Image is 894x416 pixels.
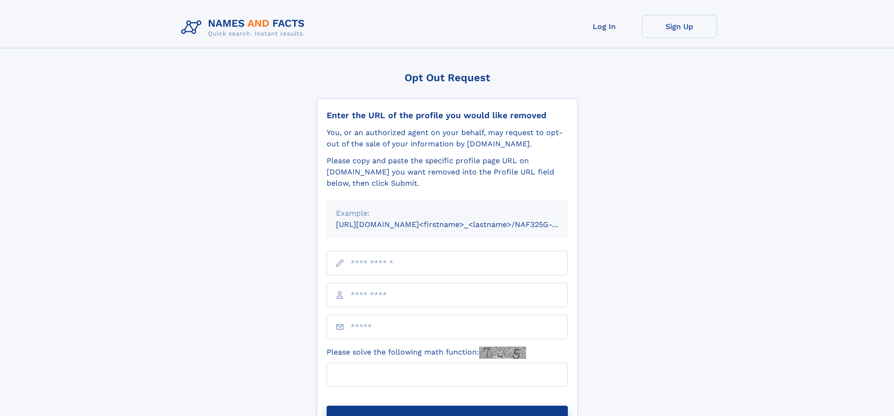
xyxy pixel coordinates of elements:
[327,155,568,189] div: Please copy and paste the specific profile page URL on [DOMAIN_NAME] you want removed into the Pr...
[567,15,642,38] a: Log In
[317,72,578,83] div: Opt Out Request
[327,127,568,150] div: You, or an authorized agent on your behalf, may request to opt-out of the sale of your informatio...
[642,15,717,38] a: Sign Up
[336,220,586,229] small: [URL][DOMAIN_NAME]<firstname>_<lastname>/NAF325G-xxxxxxxx
[336,208,558,219] div: Example:
[177,15,313,40] img: Logo Names and Facts
[327,110,568,121] div: Enter the URL of the profile you would like removed
[327,347,526,359] label: Please solve the following math function:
